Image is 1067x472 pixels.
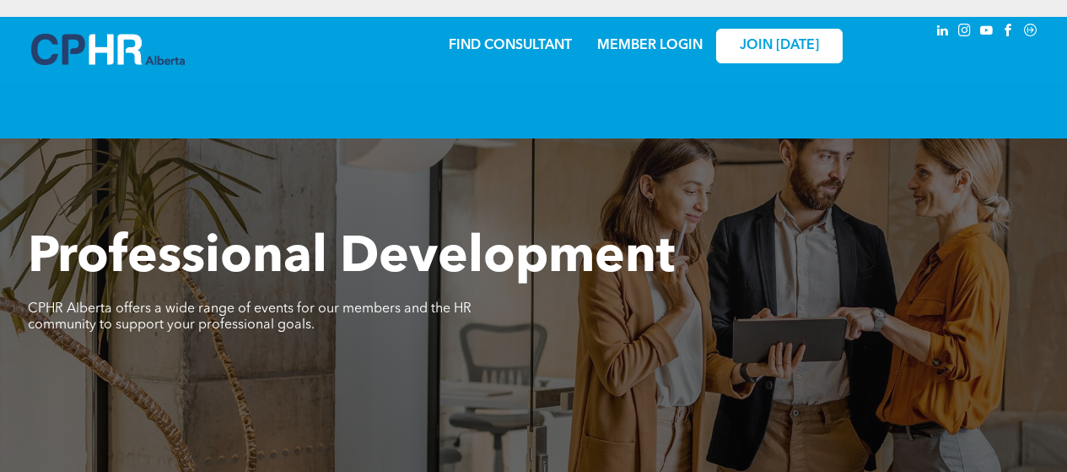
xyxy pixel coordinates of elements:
[28,302,472,332] span: CPHR Alberta offers a wide range of events for our members and the HR community to support your p...
[934,21,952,44] a: linkedin
[31,34,185,65] img: A blue and white logo for cp alberta
[1000,21,1018,44] a: facebook
[978,21,996,44] a: youtube
[956,21,974,44] a: instagram
[449,39,572,52] a: FIND CONSULTANT
[1021,21,1040,44] a: Social network
[597,39,703,52] a: MEMBER LOGIN
[740,38,819,54] span: JOIN [DATE]
[28,233,675,284] span: Professional Development
[716,29,843,63] a: JOIN [DATE]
